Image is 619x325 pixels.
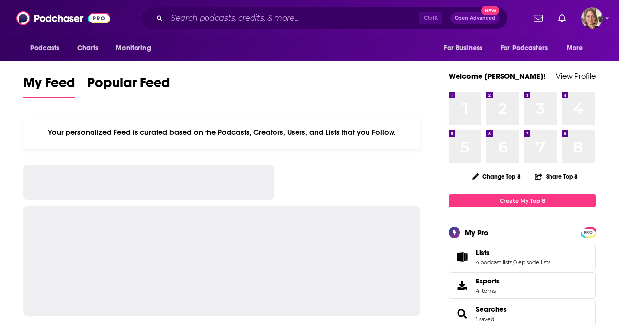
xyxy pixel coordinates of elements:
a: Lists [476,248,550,257]
span: 4 items [476,287,500,294]
span: Podcasts [30,42,59,55]
div: Your personalized Feed is curated based on the Podcasts, Creators, Users, and Lists that you Follow. [23,116,420,149]
a: Charts [71,39,104,58]
a: Popular Feed [87,74,170,98]
a: Lists [452,250,472,264]
a: Searches [476,305,507,314]
input: Search podcasts, credits, & more... [167,10,419,26]
span: Lists [449,244,596,270]
a: PRO [582,228,594,236]
span: More [567,42,583,55]
span: , [512,259,513,266]
span: Monitoring [116,42,151,55]
img: Podchaser - Follow, Share and Rate Podcasts [16,9,110,27]
a: My Feed [23,74,75,98]
a: 0 episode lists [513,259,550,266]
a: View Profile [556,71,596,81]
button: open menu [494,39,562,58]
button: open menu [23,39,72,58]
a: Welcome [PERSON_NAME]! [449,71,546,81]
button: open menu [560,39,596,58]
img: User Profile [581,7,603,29]
button: open menu [437,39,495,58]
span: Popular Feed [87,74,170,97]
span: Open Advanced [455,16,495,21]
span: Logged in as AriFortierPr [581,7,603,29]
a: Show notifications dropdown [554,10,570,26]
button: Open AdvancedNew [450,12,500,24]
div: My Pro [465,228,489,237]
div: Search podcasts, credits, & more... [140,7,508,29]
button: Change Top 8 [466,171,527,183]
button: Show profile menu [581,7,603,29]
span: For Business [444,42,482,55]
a: Create My Top 8 [449,194,596,207]
a: Exports [449,272,596,299]
span: Charts [77,42,98,55]
a: Show notifications dropdown [530,10,547,26]
button: Share Top 8 [534,167,578,186]
a: 1 saved [476,316,494,323]
span: Lists [476,248,490,257]
span: Exports [476,277,500,285]
span: Ctrl K [419,12,442,24]
span: Exports [452,279,472,292]
span: My Feed [23,74,75,97]
span: New [481,6,499,15]
button: open menu [109,39,163,58]
span: For Podcasters [501,42,548,55]
a: Searches [452,307,472,321]
a: 4 podcast lists [476,259,512,266]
